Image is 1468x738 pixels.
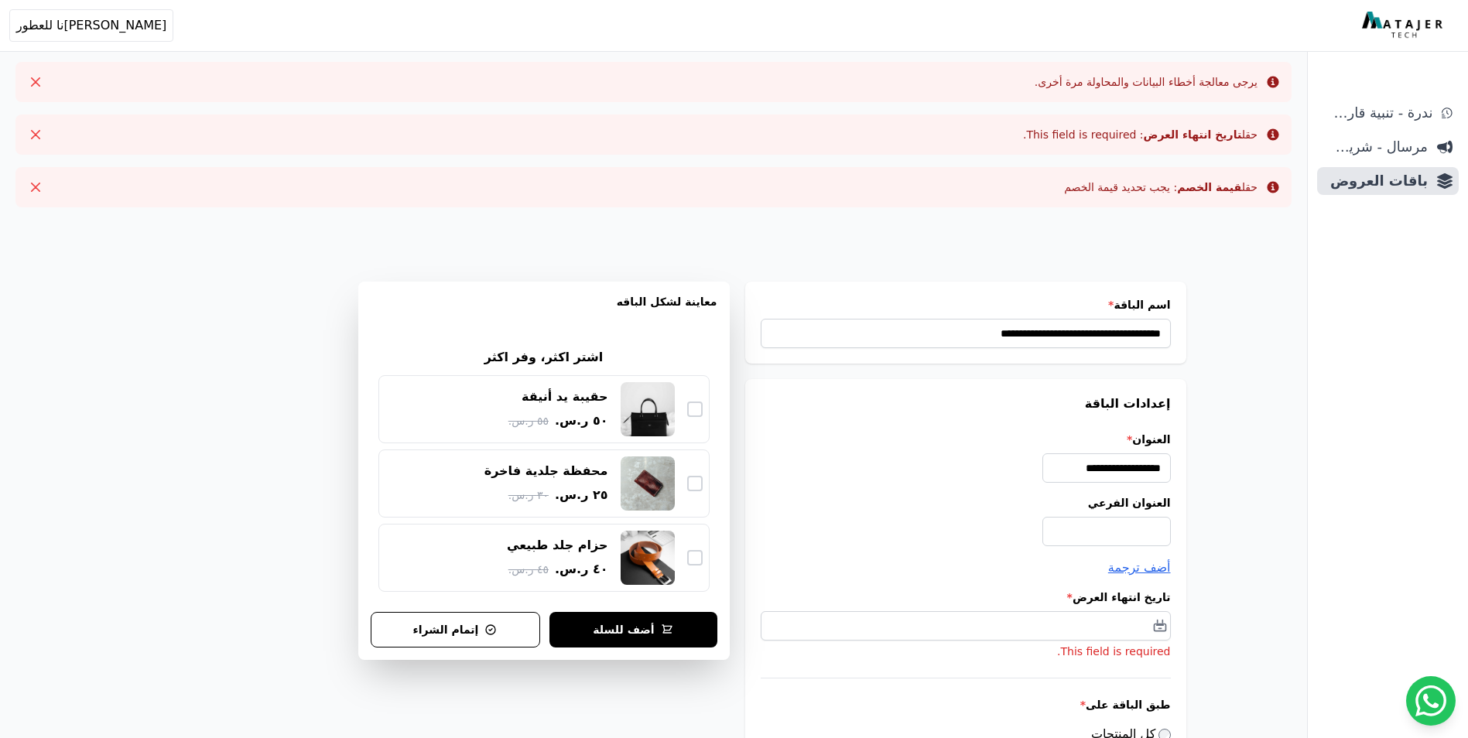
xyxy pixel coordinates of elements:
[484,348,603,367] h2: اشتر اكثر، وفر اكثر
[1317,99,1459,127] a: ندرة - تنبية قارب علي النفاذ
[1323,170,1428,192] span: باقات العروض
[1323,102,1432,124] span: ندرة - تنبية قارب علي النفاذ
[621,382,675,436] img: حقيبة يد أنيقة
[761,432,1171,447] label: العنوان
[555,486,608,504] span: ٢٥ ر.س.
[1023,127,1258,142] div: حقل : This field is required.
[621,456,675,511] img: محفظة جلدية فاخرة
[1323,136,1428,158] span: مرسال - شريط دعاية
[1317,167,1459,195] a: باقات العروض
[1035,74,1258,90] div: يرجى معالجة أخطاء البيانات والمحاولة مرة أخرى.
[1362,12,1446,39] img: MatajerTech Logo
[1108,560,1171,575] span: أضف ترجمة
[1108,559,1171,577] button: أضف ترجمة
[761,297,1171,313] label: اسم الباقة
[1317,133,1459,161] a: مرسال - شريط دعاية
[761,644,1171,659] li: This field is required.
[555,412,608,430] span: ٥٠ ر.س.
[761,697,1171,712] label: طبق الباقة على
[1144,128,1242,141] strong: تاريخ انتهاء العرض
[1064,179,1258,195] div: حقل : يجب تحديد قيمة الخصم
[9,9,173,42] button: [PERSON_NAME]نا للعطور
[16,16,166,35] span: [PERSON_NAME]نا للعطور
[761,395,1171,413] h3: إعدادات الباقة
[549,612,717,647] button: أضف للسلة
[484,463,608,480] div: محفظة جلدية فاخرة
[23,70,48,94] button: Close
[761,495,1171,511] label: العنوان الفرعي
[507,537,608,554] div: حزام جلد طبيعي
[371,294,717,328] h3: معاينة لشكل الباقه
[621,531,675,585] img: حزام جلد طبيعي
[23,122,48,147] button: Close
[23,175,48,200] button: Close
[555,560,608,579] span: ٤٠ ر.س.
[508,487,549,504] span: ٣٠ ر.س.
[508,413,549,429] span: ٥٥ ر.س.
[508,562,549,578] span: ٤٥ ر.س.
[371,612,540,647] button: إتمام الشراء
[761,589,1171,605] label: تاريخ انتهاء العرض
[522,388,607,405] div: حقيبة يد أنيقة
[1177,181,1241,193] strong: قيمة الخصم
